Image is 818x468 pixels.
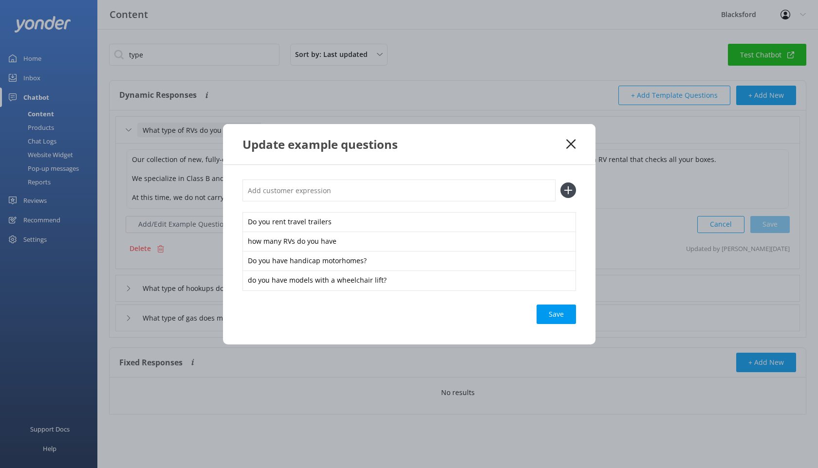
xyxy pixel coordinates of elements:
button: Save [537,305,576,324]
div: Update example questions [242,136,567,152]
div: Do you have handicap motorhomes? [242,251,576,271]
div: how many RVs do you have [242,232,576,252]
div: do you have models with a wheelchair lift? [242,270,576,291]
div: Do you rent travel trailers [242,212,576,233]
button: Close [566,139,576,149]
input: Add customer expression [242,180,556,201]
